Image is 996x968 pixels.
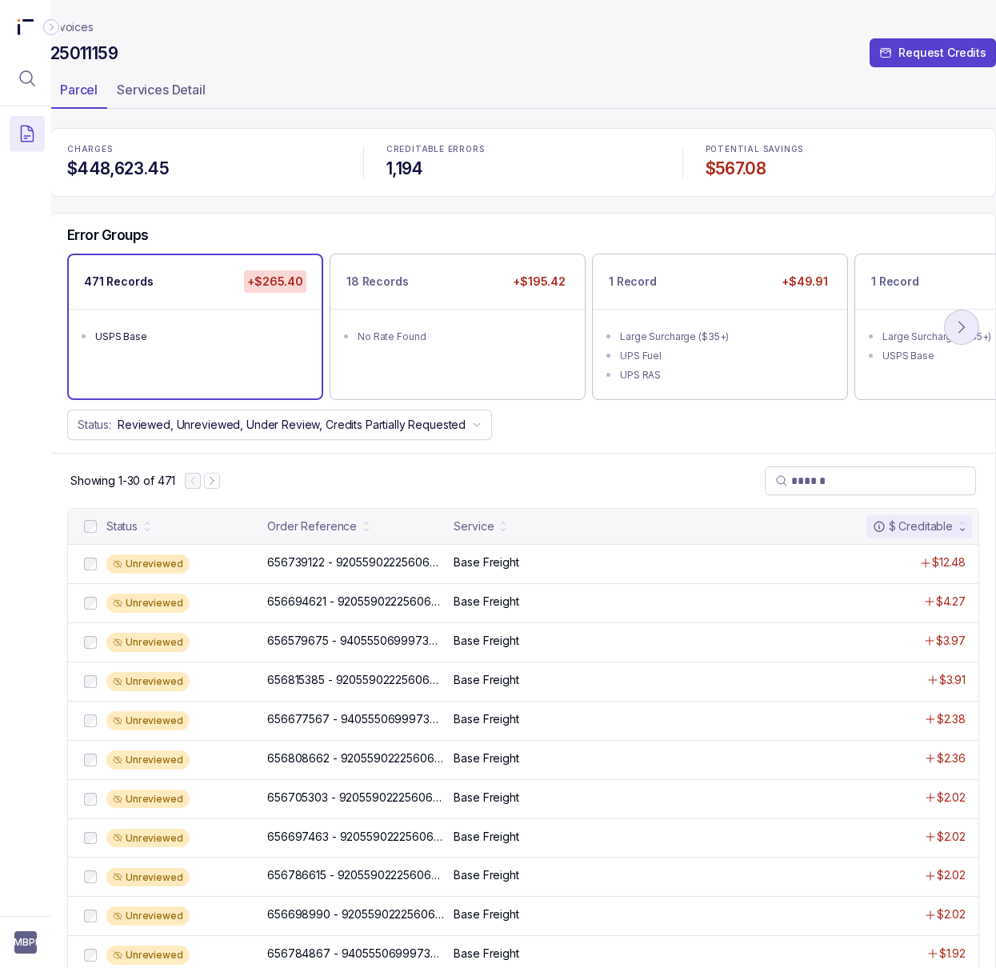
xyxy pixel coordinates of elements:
p: Base Freight [454,906,518,922]
ul: Tab Group [50,77,996,109]
p: +$49.91 [778,270,831,293]
p: $1.92 [939,946,966,962]
p: 656784867 - 9405550699973000036352 [267,946,444,962]
p: $2.02 [937,829,966,845]
p: Services Detail [117,80,206,99]
button: Status:Reviewed, Unreviewed, Under Review, Credits Partially Requested [67,410,492,440]
p: 656815385 - 9205590222560639844352 [267,672,444,688]
p: Reviewed, Unreviewed, Under Review, Credits Partially Requested [118,417,466,433]
p: $2.02 [937,790,966,806]
p: CHARGES [67,145,341,154]
p: CREDITABLE ERRORS [386,145,660,154]
h4: 1,194 [386,158,660,180]
div: Unreviewed [106,868,190,887]
p: $2.02 [937,906,966,922]
div: Unreviewed [106,906,190,926]
p: Base Freight [454,672,518,688]
div: Unreviewed [106,633,190,652]
div: Unreviewed [106,946,190,965]
p: +$195.42 [510,270,569,293]
h4: 25011159 [50,42,118,65]
p: Base Freight [454,711,518,727]
p: 656694621 - 9205590222560639844352 [267,594,444,610]
p: 1 Record [871,274,919,290]
p: $2.02 [937,867,966,883]
p: 656705303 - 9205590222560639844352 [267,790,444,806]
li: Tab Parcel [50,77,107,109]
div: Unreviewed [106,750,190,770]
p: Status: [78,417,111,433]
a: Invoices [50,19,94,35]
div: Status [106,518,138,534]
p: 656698990 - 9205590222560639844352 [267,906,444,922]
p: Base Freight [454,829,518,845]
input: checkbox-checkbox [84,636,97,649]
h4: $567.08 [706,158,979,180]
li: Tab Services Detail [107,77,215,109]
p: $3.97 [936,633,966,649]
input: checkbox-checkbox [84,675,97,688]
div: Unreviewed [106,672,190,691]
p: Base Freight [454,946,518,962]
p: $12.48 [932,554,966,570]
button: Request Credits [870,38,996,67]
p: Base Freight [454,790,518,806]
div: USPS Base [95,329,305,345]
div: Order Reference [267,518,357,534]
p: 656579675 - 9405550699973000036352 [267,633,444,649]
p: Request Credits [898,45,986,61]
input: checkbox-checkbox [84,558,97,570]
p: Base Freight [454,867,518,883]
input: checkbox-checkbox [84,793,97,806]
div: Unreviewed [106,829,190,848]
div: $ Creditable [873,518,953,534]
p: Base Freight [454,633,518,649]
div: Service [454,518,494,534]
button: Menu Icon Button DocumentTextIcon [10,116,45,151]
p: $4.27 [936,594,966,610]
p: $2.38 [937,711,966,727]
button: Next Page [204,473,220,489]
nav: breadcrumb [50,19,94,35]
div: Unreviewed [106,554,190,574]
div: Collapse Icon [42,18,61,37]
input: checkbox-checkbox [84,520,97,533]
p: $2.36 [937,750,966,766]
input: checkbox-checkbox [84,949,97,962]
div: UPS RAS [620,367,830,383]
div: Unreviewed [106,711,190,730]
p: POTENTIAL SAVINGS [706,145,979,154]
div: Remaining page entries [70,473,175,489]
p: Base Freight [454,750,518,766]
button: Menu Icon Button MagnifyingGlassIcon [10,61,45,96]
div: Unreviewed [106,594,190,613]
p: Parcel [60,80,98,99]
input: checkbox-checkbox [84,754,97,766]
p: 1 Record [609,274,657,290]
p: 18 Records [346,274,409,290]
div: Unreviewed [106,790,190,809]
p: +$265.40 [244,270,306,293]
input: checkbox-checkbox [84,832,97,845]
input: checkbox-checkbox [84,714,97,727]
div: UPS Fuel [620,348,830,364]
input: checkbox-checkbox [84,597,97,610]
input: checkbox-checkbox [84,870,97,883]
p: Base Freight [454,594,518,610]
p: 656677567 - 9405550699973000036352 [267,711,444,727]
div: No Rate Found [358,329,567,345]
p: 656808662 - 9205590222560639844352 [267,750,444,766]
p: 656697463 - 9205590222560639844352 [267,829,444,845]
button: User initials [14,931,37,954]
p: Base Freight [454,554,518,570]
div: Large Surcharge ($35+) [620,329,830,345]
input: checkbox-checkbox [84,910,97,922]
p: 656786615 - 9205590222560639844352 [267,867,444,883]
p: $3.91 [939,672,966,688]
p: 656739122 - 9205590222560639844352 [267,554,444,570]
p: Showing 1-30 of 471 [70,473,175,489]
h4: $448,623.45 [67,158,341,180]
p: 471 Records [84,274,153,290]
